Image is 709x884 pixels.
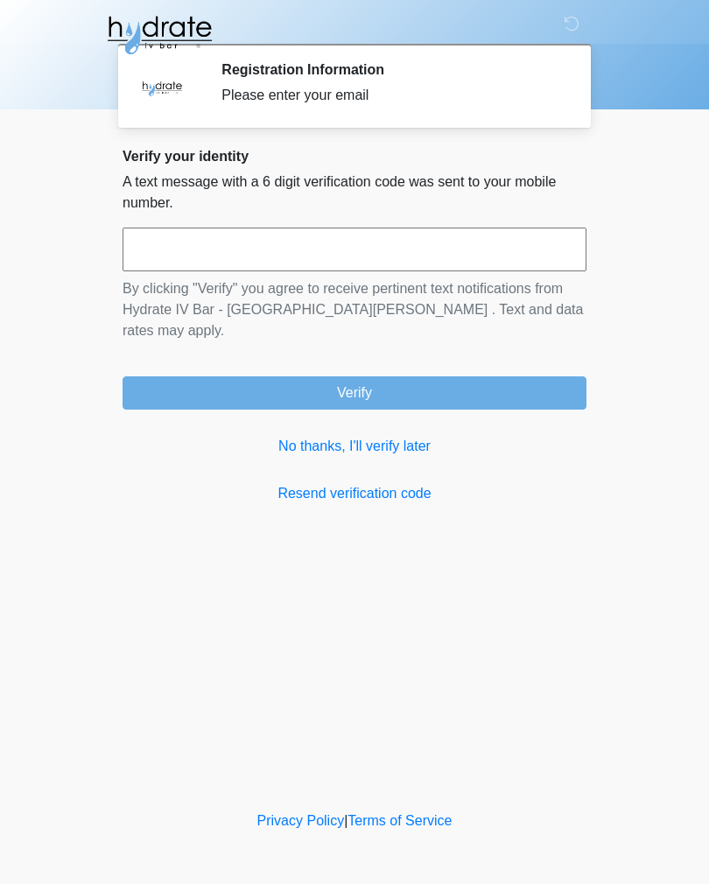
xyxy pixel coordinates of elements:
[344,813,347,828] a: |
[347,813,452,828] a: Terms of Service
[123,436,586,457] a: No thanks, I'll verify later
[123,278,586,341] p: By clicking "Verify" you agree to receive pertinent text notifications from Hydrate IV Bar - [GEO...
[136,61,188,114] img: Agent Avatar
[123,172,586,214] p: A text message with a 6 digit verification code was sent to your mobile number.
[257,813,345,828] a: Privacy Policy
[123,483,586,504] a: Resend verification code
[123,376,586,410] button: Verify
[221,85,560,106] div: Please enter your email
[123,148,586,165] h2: Verify your identity
[105,13,214,57] img: Hydrate IV Bar - Fort Collins Logo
